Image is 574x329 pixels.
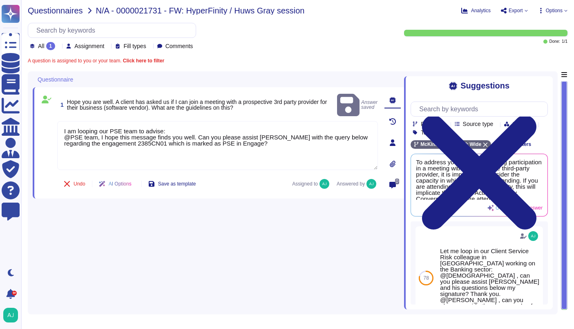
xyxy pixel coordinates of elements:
[121,58,164,64] b: Click here to filter
[38,77,73,82] span: Questionnaire
[366,179,376,189] img: user
[28,7,83,15] span: Questionnaires
[415,102,547,116] input: Search by keywords
[57,102,64,108] span: 1
[395,179,400,184] span: 0
[424,276,429,280] span: 78
[337,92,378,118] span: Answer saved
[46,42,56,50] div: 1
[158,181,196,186] span: Save as template
[292,179,333,189] span: Assigned to
[165,43,193,49] span: Comments
[142,176,203,192] button: Save as template
[74,43,104,49] span: Assignment
[461,7,491,14] button: Analytics
[3,308,18,322] img: user
[562,40,567,44] span: 1 / 1
[12,291,17,296] div: 9+
[319,179,329,189] img: user
[549,40,560,44] span: Done:
[57,176,92,192] button: Undo
[38,43,45,49] span: All
[74,181,85,186] span: Undo
[440,248,540,315] div: Let me loop in our Client Service Risk colleague in [GEOGRAPHIC_DATA] working on the Banking sect...
[28,58,164,63] span: A question is assigned to you or your team.
[57,121,378,170] textarea: I am looping our PSE team to advise: @PSE team, I hope this message finds you well. Can you pleas...
[528,231,538,241] img: user
[509,8,523,13] span: Export
[123,43,146,49] span: Fill types
[2,306,24,324] button: user
[546,8,563,13] span: Options
[96,7,305,15] span: N/A - 0000021731 - FW: HyperFinity / Huws Gray session
[337,181,365,186] span: Answered by
[32,23,196,38] input: Search by keywords
[67,99,327,111] span: Hope you are well. A client has asked us if I can join a meeting with a prospective 3rd party pro...
[109,181,132,186] span: AI Options
[471,8,491,13] span: Analytics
